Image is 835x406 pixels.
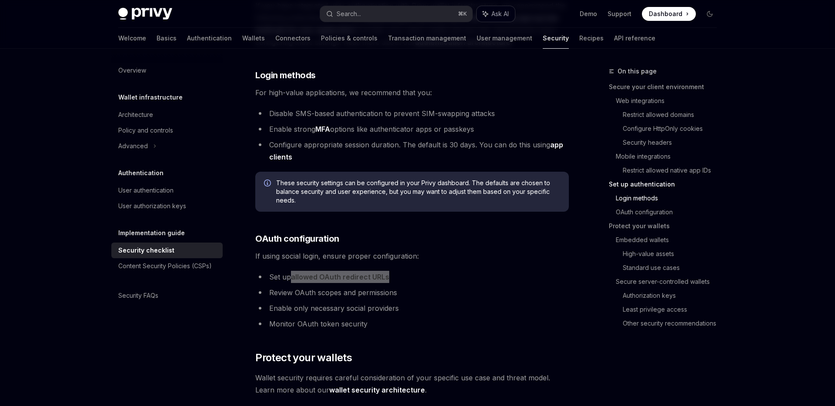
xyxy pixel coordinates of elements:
span: For high-value applications, we recommend that you: [255,87,569,99]
img: dark logo [118,8,172,20]
a: Connectors [275,28,311,49]
li: Disable SMS-based authentication to prevent SIM-swapping attacks [255,107,569,120]
a: Other security recommendations [623,316,724,330]
a: Basics [157,28,177,49]
a: allowed OAuth redirect URLs [291,273,389,282]
a: Restrict allowed domains [623,108,724,122]
a: Dashboard [642,7,696,21]
a: Recipes [579,28,604,49]
h5: Authentication [118,168,164,178]
a: Secure your client environment [609,80,724,94]
h5: Wallet infrastructure [118,92,183,103]
div: Content Security Policies (CSPs) [118,261,212,271]
a: Configure HttpOnly cookies [623,122,724,136]
span: ⌘ K [458,10,467,17]
a: User authorization keys [111,198,223,214]
span: If using social login, ensure proper configuration: [255,250,569,262]
strong: OAuth configuration [255,233,339,244]
a: Content Security Policies (CSPs) [111,258,223,274]
a: User authentication [111,183,223,198]
span: On this page [618,66,657,77]
svg: Info [264,180,273,188]
div: User authorization keys [118,201,186,211]
div: Security checklist [118,245,174,256]
a: Mobile integrations [616,150,724,163]
a: Welcome [118,28,146,49]
a: Security checklist [111,243,223,258]
a: OAuth configuration [616,205,724,219]
a: Wallets [242,28,265,49]
a: User management [477,28,532,49]
a: Least privilege access [623,303,724,316]
a: Support [608,10,631,18]
a: Restrict allowed native app IDs [623,163,724,177]
a: Policies & controls [321,28,377,49]
a: Set up authentication [609,177,724,191]
a: MFA [315,125,330,134]
a: Login methods [616,191,724,205]
a: Web integrations [616,94,724,108]
a: Security [543,28,569,49]
a: Overview [111,63,223,78]
span: These security settings can be configured in your Privy dashboard. The defaults are chosen to bal... [276,179,560,205]
span: Wallet security requires careful consideration of your specific use case and threat model. Learn ... [255,372,569,396]
div: User authentication [118,185,174,196]
li: Enable only necessary social providers [255,302,569,314]
a: High-value assets [623,247,724,261]
h5: Implementation guide [118,228,185,238]
a: Transaction management [388,28,466,49]
li: Enable strong options like authenticator apps or passkeys [255,123,569,135]
li: Set up [255,271,569,283]
a: Security headers [623,136,724,150]
button: Toggle dark mode [703,7,717,21]
a: Standard use cases [623,261,724,275]
li: Monitor OAuth token security [255,318,569,330]
a: Demo [580,10,597,18]
div: Policy and controls [118,125,173,136]
div: Security FAQs [118,290,158,301]
a: Security FAQs [111,288,223,303]
div: Overview [118,65,146,76]
a: Protect your wallets [609,219,724,233]
button: Search...⌘K [320,6,472,22]
a: wallet security architecture [329,386,425,395]
span: Ask AI [491,10,509,18]
div: Architecture [118,110,153,120]
div: Search... [337,9,361,19]
span: Dashboard [649,10,682,18]
li: Configure appropriate session duration. The default is 30 days. You can do this using [255,139,569,163]
li: Review OAuth scopes and permissions [255,286,569,299]
strong: Login methods [255,70,316,80]
a: Authentication [187,28,232,49]
a: API reference [614,28,655,49]
span: Protect your wallets [255,351,352,365]
a: Authorization keys [623,289,724,303]
a: Architecture [111,107,223,123]
button: Ask AI [477,6,515,22]
a: Embedded wallets [616,233,724,247]
a: Secure server-controlled wallets [616,275,724,289]
div: Advanced [118,141,148,151]
a: Policy and controls [111,123,223,138]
